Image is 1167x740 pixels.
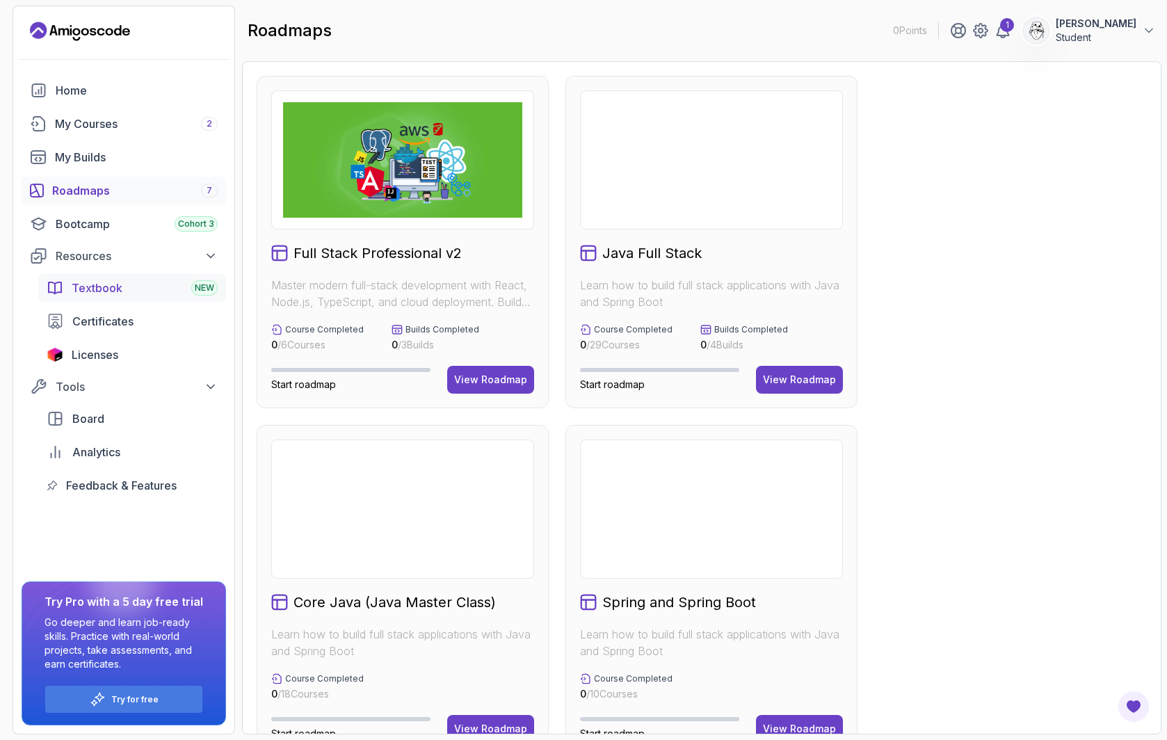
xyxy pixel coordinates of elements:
button: Resources [22,243,226,268]
a: Try for free [111,694,159,705]
p: Learn how to build full stack applications with Java and Spring Boot [580,626,843,659]
span: Start roadmap [271,727,336,739]
span: 0 [700,339,707,351]
div: View Roadmap [763,722,836,736]
img: Full Stack Professional v2 [283,102,522,218]
span: Analytics [72,444,120,460]
span: Start roadmap [580,727,645,739]
span: Start roadmap [271,378,336,390]
div: Resources [56,248,218,264]
div: Roadmaps [52,182,218,199]
div: View Roadmap [454,373,527,387]
img: user profile image [1023,17,1049,44]
p: / 3 Builds [392,338,479,352]
div: 1 [1000,18,1014,32]
div: My Courses [55,115,218,132]
button: user profile image[PERSON_NAME]Student [1022,17,1156,45]
span: NEW [195,282,214,293]
p: / 29 Courses [580,338,673,352]
p: Course Completed [594,324,673,335]
button: Open Feedback Button [1117,690,1150,723]
p: 0 Points [893,24,927,38]
a: textbook [38,274,226,302]
p: / 18 Courses [271,687,364,701]
a: feedback [38,472,226,499]
span: 2 [207,118,212,129]
a: courses [22,110,226,138]
p: Learn how to build full stack applications with Java and Spring Boot [271,626,534,659]
span: Start roadmap [580,378,645,390]
h2: roadmaps [248,19,332,42]
div: My Builds [55,149,218,166]
a: analytics [38,438,226,466]
span: 0 [580,688,586,700]
a: Landing page [30,20,130,42]
h2: Full Stack Professional v2 [293,243,462,263]
div: View Roadmap [763,373,836,387]
a: bootcamp [22,210,226,238]
img: jetbrains icon [47,348,63,362]
button: View Roadmap [756,366,843,394]
a: builds [22,143,226,171]
h2: Core Java (Java Master Class) [293,593,496,612]
span: 0 [580,339,586,351]
span: Cohort 3 [178,218,214,230]
button: View Roadmap [447,366,534,394]
a: certificates [38,307,226,335]
p: Course Completed [285,324,364,335]
p: Course Completed [594,673,673,684]
span: 7 [207,185,212,196]
span: Feedback & Features [66,477,177,494]
a: 1 [995,22,1011,39]
span: Certificates [72,313,134,330]
div: Tools [56,378,218,395]
span: 0 [271,688,277,700]
span: 0 [271,339,277,351]
p: Course Completed [285,673,364,684]
a: licenses [38,341,226,369]
span: Textbook [72,280,122,296]
p: / 10 Courses [580,687,673,701]
div: View Roadmap [454,722,527,736]
p: / 6 Courses [271,338,364,352]
p: [PERSON_NAME] [1056,17,1136,31]
span: 0 [392,339,398,351]
button: Tools [22,374,226,399]
span: Board [72,410,104,427]
p: Go deeper and learn job-ready skills. Practice with real-world projects, take assessments, and ea... [45,616,203,671]
a: board [38,405,226,433]
div: Bootcamp [56,216,218,232]
p: Learn how to build full stack applications with Java and Spring Boot [580,277,843,310]
div: Home [56,82,218,99]
h2: Spring and Spring Boot [602,593,756,612]
p: Student [1056,31,1136,45]
a: roadmaps [22,177,226,204]
p: / 4 Builds [700,338,788,352]
p: Builds Completed [405,324,479,335]
p: Master modern full-stack development with React, Node.js, TypeScript, and cloud deployment. Build... [271,277,534,310]
p: Builds Completed [714,324,788,335]
h2: Java Full Stack [602,243,702,263]
a: home [22,77,226,104]
span: Licenses [72,346,118,363]
button: Try for free [45,685,203,714]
